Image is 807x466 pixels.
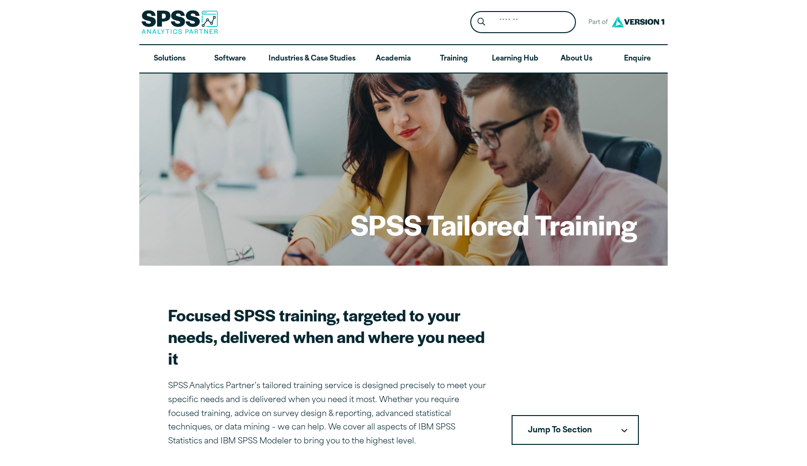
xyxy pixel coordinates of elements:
[261,45,363,73] a: Industries & Case Studies
[363,45,424,73] a: Academia
[512,415,639,445] nav: Table of Contents
[139,45,200,73] a: Solutions
[621,429,627,433] svg: Downward pointing chevron
[473,13,490,31] button: Search magnifying glass icon
[168,380,489,449] p: SPSS Analytics Partner’s tailored training service is designed precisely to meet your specific ne...
[512,415,639,445] button: Jump To SectionDownward pointing chevron
[584,16,609,30] span: Part of
[484,45,546,73] a: Learning Hub
[609,13,667,31] img: Version1 Logo
[546,45,607,73] a: About Us
[168,304,489,369] h2: Focused SPSS training, targeted to your needs, delivered when and where you need it
[141,10,218,34] img: SPSS Analytics Partner
[607,45,668,73] a: Enquire
[351,206,637,243] h1: SPSS Tailored Training
[200,45,260,73] a: Software
[139,45,668,73] nav: Desktop version of site main menu
[477,18,485,26] svg: Search magnifying glass icon
[424,45,484,73] a: Training
[470,11,576,34] form: Site Header Search Form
